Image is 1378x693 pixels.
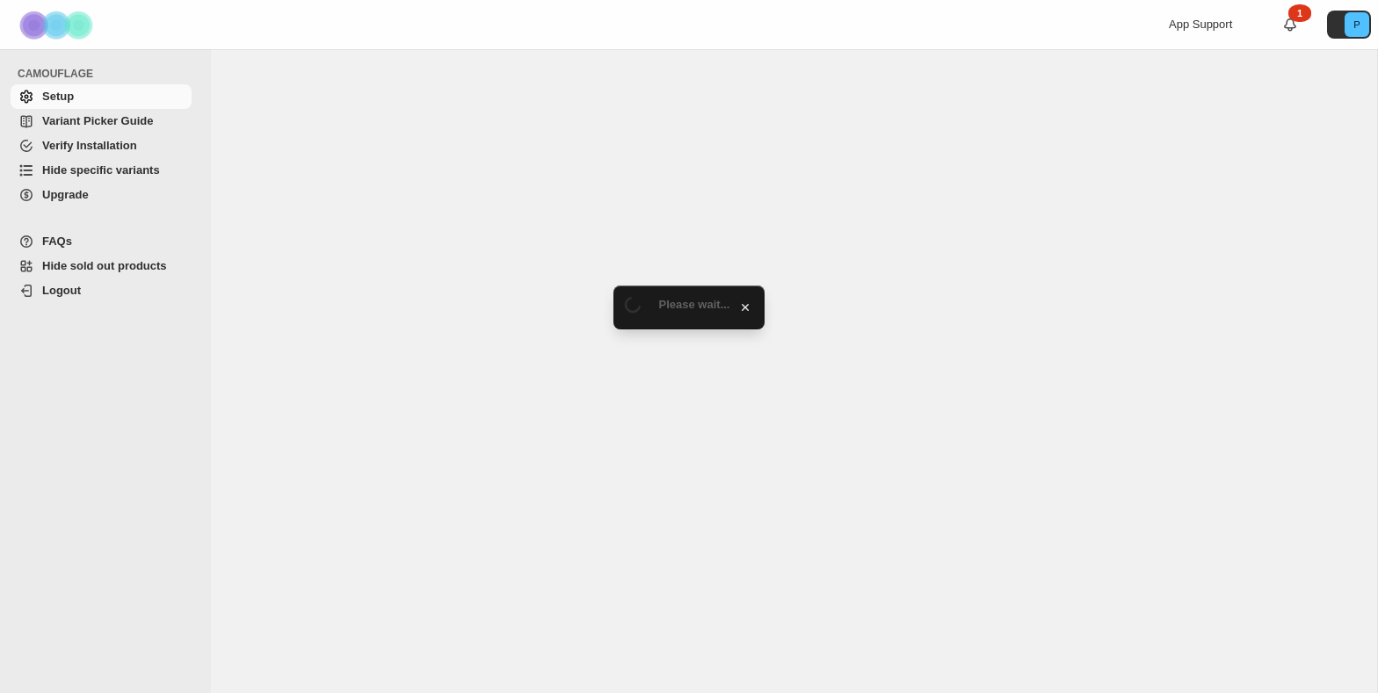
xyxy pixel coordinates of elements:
a: Upgrade [11,183,192,207]
a: Setup [11,84,192,109]
span: Logout [42,284,81,297]
span: Variant Picker Guide [42,114,153,127]
span: Upgrade [42,188,89,201]
a: Variant Picker Guide [11,109,192,134]
span: Setup [42,90,74,103]
a: Verify Installation [11,134,192,158]
span: Avatar with initials P [1345,12,1369,37]
a: Hide specific variants [11,158,192,183]
a: Logout [11,278,192,303]
text: P [1353,19,1360,30]
a: FAQs [11,229,192,254]
span: Verify Installation [42,139,137,152]
a: Hide sold out products [11,254,192,278]
span: Please wait... [659,298,730,311]
button: Avatar with initials P [1327,11,1371,39]
span: Hide specific variants [42,163,160,177]
span: Hide sold out products [42,259,167,272]
div: 1 [1288,4,1311,22]
span: App Support [1169,18,1232,31]
a: 1 [1281,16,1299,33]
img: Camouflage [14,1,102,49]
span: CAMOUFLAGE [18,67,199,81]
span: FAQs [42,235,72,248]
